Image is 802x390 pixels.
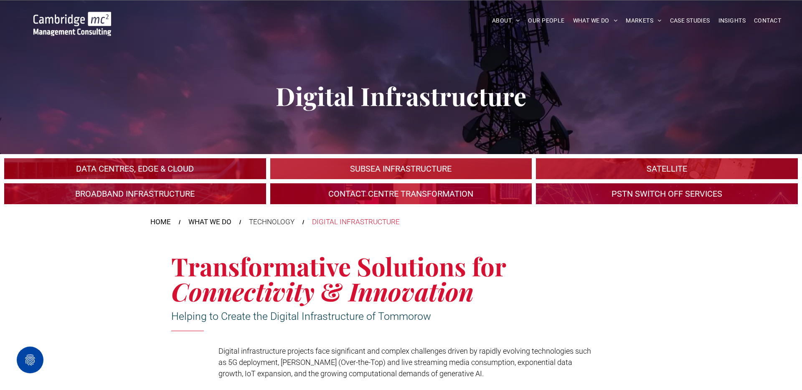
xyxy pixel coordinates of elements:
a: OUR PEOPLE [524,14,569,27]
span: Helping to Create the Digital Infrastructure of Tommorow [171,310,431,322]
span: Innovation [349,274,474,308]
nav: Breadcrumbs [150,217,652,228]
span: Digital Infrastructure [276,79,526,112]
span: & [320,274,343,308]
div: TECHNOLOGY [249,217,294,228]
a: Subsea Infrastructure | Cambridge Management Consulting [270,158,532,179]
a: HOME [150,217,171,228]
a: Digital Infrastructure | Do You Have a PSTN Switch Off Migration Plan [536,183,798,204]
img: Go to Homepage [33,12,111,36]
span: Transformative Solutions for [171,249,506,283]
a: CASE STUDIES [666,14,714,27]
a: An industrial plant [4,158,266,179]
a: Digital Infrastructure | Contact Centre Transformation & Customer Satisfaction [270,183,532,204]
a: A crowd in silhouette at sunset, on a rise or lookout point [4,183,266,204]
a: Your Business Transformed | Cambridge Management Consulting [33,13,111,22]
a: A large mall with arched glass roof [536,158,798,179]
span: Connectivity [171,274,315,308]
div: DIGITAL INFRASTRUCTURE [312,217,400,228]
a: MARKETS [622,14,665,27]
a: CONTACT [750,14,785,27]
span: Digital infrastructure projects face significant and complex challenges driven by rapidly evolvin... [218,347,591,378]
a: WHAT WE DO [188,217,231,228]
a: INSIGHTS [714,14,750,27]
a: WHAT WE DO [569,14,622,27]
a: ABOUT [488,14,524,27]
